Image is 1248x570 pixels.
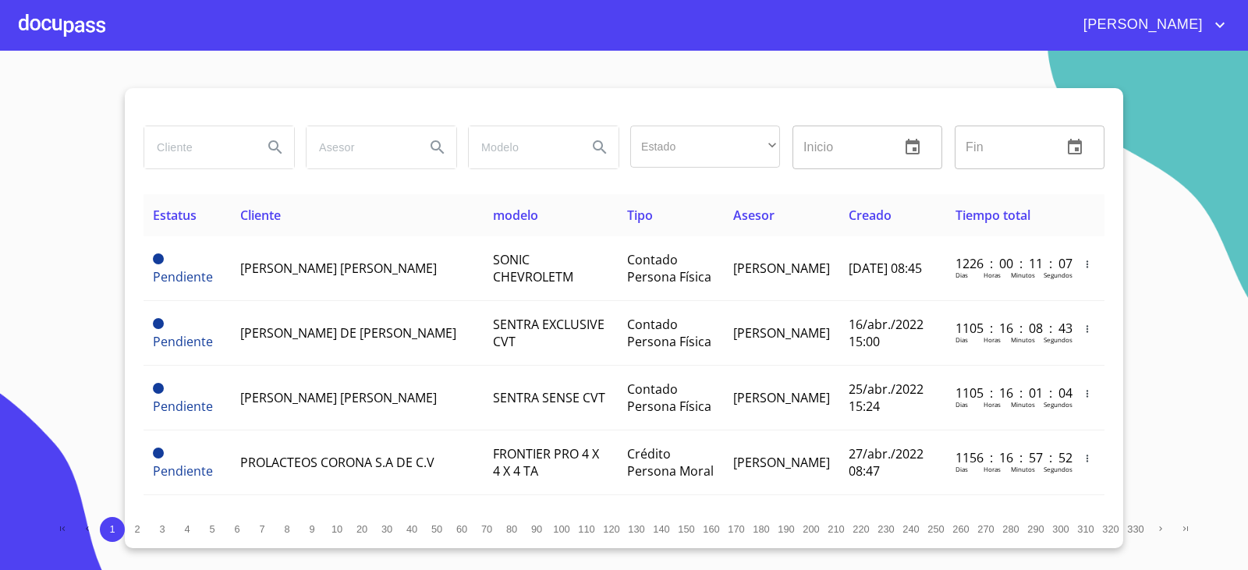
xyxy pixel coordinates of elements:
[259,523,264,535] span: 7
[649,517,674,542] button: 140
[728,523,744,535] span: 170
[824,517,849,542] button: 210
[902,523,919,535] span: 240
[1044,400,1072,409] p: Segundos
[774,517,799,542] button: 190
[853,523,869,535] span: 220
[553,523,569,535] span: 100
[733,207,775,224] span: Asesor
[849,260,922,277] span: [DATE] 08:45
[828,523,844,535] span: 210
[331,523,342,535] span: 10
[733,260,830,277] span: [PERSON_NAME]
[1127,523,1143,535] span: 330
[307,126,413,168] input: search
[952,523,969,535] span: 260
[153,383,164,394] span: Pendiente
[200,517,225,542] button: 5
[159,523,165,535] span: 3
[955,400,968,409] p: Dias
[209,523,214,535] span: 5
[778,523,794,535] span: 190
[424,517,449,542] button: 50
[1123,517,1148,542] button: 330
[153,448,164,458] span: Pendiente
[849,316,924,350] span: 16/abr./2022 15:00
[499,517,524,542] button: 80
[100,517,125,542] button: 1
[240,260,437,277] span: [PERSON_NAME] [PERSON_NAME]
[874,517,899,542] button: 230
[955,320,1061,337] p: 1105 : 16 : 08 : 43
[678,523,694,535] span: 150
[1048,517,1073,542] button: 300
[309,523,314,535] span: 9
[977,523,994,535] span: 270
[474,517,499,542] button: 70
[549,517,574,542] button: 100
[627,445,714,480] span: Crédito Persona Moral
[144,126,250,168] input: search
[799,517,824,542] button: 200
[627,251,711,285] span: Contado Persona Física
[524,517,549,542] button: 90
[984,271,1001,279] p: Horas
[955,271,968,279] p: Dias
[153,398,213,415] span: Pendiente
[733,324,830,342] span: [PERSON_NAME]
[300,517,324,542] button: 9
[998,517,1023,542] button: 280
[1044,271,1072,279] p: Segundos
[955,335,968,344] p: Dias
[1044,335,1072,344] p: Segundos
[1023,517,1048,542] button: 290
[1073,517,1098,542] button: 310
[469,126,575,168] input: search
[574,517,599,542] button: 110
[1011,400,1035,409] p: Minutos
[581,129,619,166] button: Search
[753,523,769,535] span: 180
[849,381,924,415] span: 25/abr./2022 15:24
[493,389,605,406] span: SENTRA SENSE CVT
[749,517,774,542] button: 180
[1011,465,1035,473] p: Minutos
[973,517,998,542] button: 270
[493,445,599,480] span: FRONTIER PRO 4 X 4 X 4 TA
[1102,523,1119,535] span: 320
[257,129,294,166] button: Search
[627,316,711,350] span: Contado Persona Física
[849,445,924,480] span: 27/abr./2022 08:47
[699,517,724,542] button: 160
[225,517,250,542] button: 6
[1077,523,1094,535] span: 310
[234,523,239,535] span: 6
[153,318,164,329] span: Pendiente
[481,523,492,535] span: 70
[284,523,289,535] span: 8
[955,465,968,473] p: Dias
[803,523,819,535] span: 200
[275,517,300,542] button: 8
[849,517,874,542] button: 220
[599,517,624,542] button: 120
[703,523,719,535] span: 160
[125,517,150,542] button: 2
[1027,523,1044,535] span: 290
[624,517,649,542] button: 130
[984,335,1001,344] p: Horas
[1011,335,1035,344] p: Minutos
[630,126,780,168] div: ​
[1072,12,1211,37] span: [PERSON_NAME]
[948,517,973,542] button: 260
[349,517,374,542] button: 20
[240,389,437,406] span: [PERSON_NAME] [PERSON_NAME]
[109,523,115,535] span: 1
[1098,517,1123,542] button: 320
[877,523,894,535] span: 230
[449,517,474,542] button: 60
[324,517,349,542] button: 10
[493,316,604,350] span: SENTRA EXCLUSIVE CVT
[506,523,517,535] span: 80
[493,251,573,285] span: SONIC CHEVROLETM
